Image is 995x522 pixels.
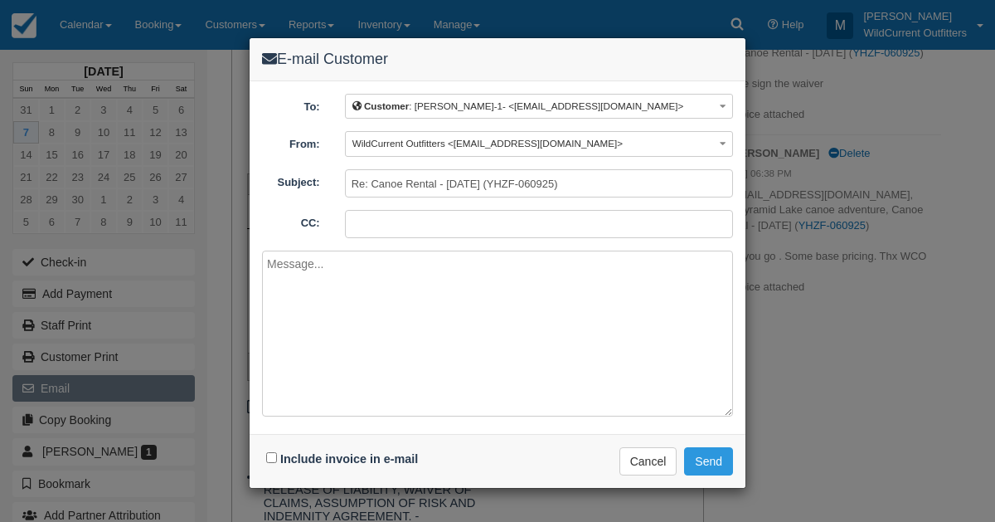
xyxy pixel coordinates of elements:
[345,131,733,157] button: WildCurrent Outfitters <[EMAIL_ADDRESS][DOMAIN_NAME]>
[262,51,733,68] h4: E-mail Customer
[352,138,623,149] span: WildCurrent Outfitters <[EMAIL_ADDRESS][DOMAIN_NAME]>
[280,452,418,466] label: Include invoice in e-mail
[250,169,332,191] label: Subject:
[619,447,677,476] button: Cancel
[352,100,684,111] span: : [PERSON_NAME]-1- <[EMAIL_ADDRESS][DOMAIN_NAME]>
[345,94,733,120] button: Customer: [PERSON_NAME]-1- <[EMAIL_ADDRESS][DOMAIN_NAME]>
[250,94,332,115] label: To:
[684,447,733,476] button: Send
[250,210,332,232] label: CC:
[364,100,409,111] b: Customer
[250,131,332,153] label: From:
